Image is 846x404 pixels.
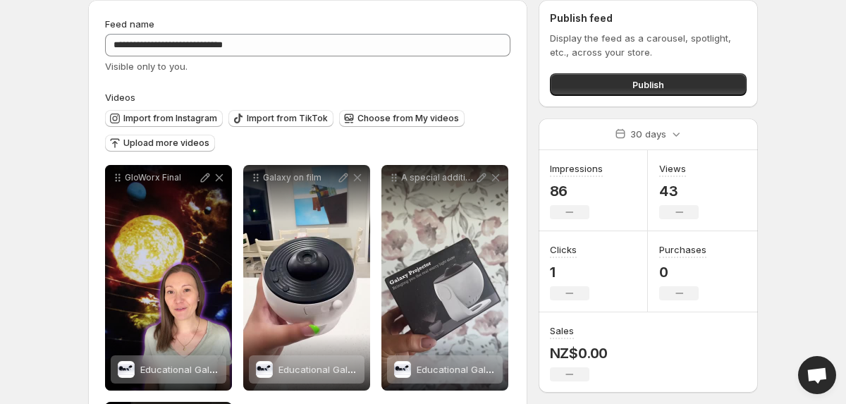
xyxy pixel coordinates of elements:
[105,61,188,72] span: Visible only to you.
[278,364,406,375] span: Educational Galaxy Projector
[125,172,198,183] p: GloWorx Final
[632,78,664,92] span: Publish
[550,73,747,96] button: Publish
[105,18,154,30] span: Feed name
[105,135,215,152] button: Upload more videos
[105,165,232,391] div: GloWorx FinalEducational Galaxy ProjectorEducational Galaxy Projector
[123,137,209,149] span: Upload more videos
[550,243,577,257] h3: Clicks
[550,183,603,200] p: 86
[381,165,508,391] div: A special addition to Islas bedtime routine gloworxEducational Galaxy ProjectorEducational Galaxy...
[243,165,370,391] div: Galaxy on filmEducational Galaxy ProjectorEducational Galaxy Projector
[140,364,268,375] span: Educational Galaxy Projector
[659,264,706,281] p: 0
[339,110,465,127] button: Choose from My videos
[105,92,135,103] span: Videos
[105,110,223,127] button: Import from Instagram
[798,356,836,394] div: Open chat
[417,364,544,375] span: Educational Galaxy Projector
[263,172,336,183] p: Galaxy on film
[228,110,333,127] button: Import from TikTok
[550,161,603,176] h3: Impressions
[550,31,747,59] p: Display the feed as a carousel, spotlight, etc., across your store.
[659,161,686,176] h3: Views
[357,113,459,124] span: Choose from My videos
[630,127,666,141] p: 30 days
[401,172,474,183] p: A special addition to Islas bedtime routine gloworx
[550,345,608,362] p: NZ$0.00
[550,11,747,25] h2: Publish feed
[550,324,574,338] h3: Sales
[247,113,328,124] span: Import from TikTok
[659,243,706,257] h3: Purchases
[123,113,217,124] span: Import from Instagram
[550,264,589,281] p: 1
[659,183,699,200] p: 43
